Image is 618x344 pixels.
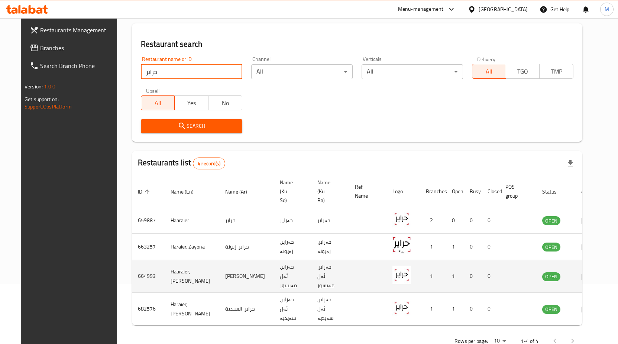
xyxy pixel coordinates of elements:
div: OPEN [542,216,560,225]
td: 0 [464,207,482,234]
td: [PERSON_NAME] [219,260,274,293]
span: OPEN [542,217,560,225]
span: 1.0.0 [44,82,55,91]
div: Menu [581,305,595,314]
div: Menu-management [398,5,444,14]
span: Status [542,187,566,196]
button: No [208,95,242,110]
span: Name (En) [171,187,203,196]
div: Menu [581,242,595,251]
table: enhanced table [132,176,601,325]
span: Search [147,121,236,131]
input: Search for restaurant name or ID.. [141,64,242,79]
label: Delivery [477,56,496,62]
td: حەرایر، زەیونە [311,234,349,260]
button: All [141,95,175,110]
span: Name (Ku-So) [280,178,302,205]
a: Branches [24,39,124,57]
td: حەرایر [311,207,349,234]
td: 682576 [132,293,165,325]
span: ID [138,187,152,196]
td: Haaraier [165,207,219,234]
div: Menu [581,272,595,281]
th: Closed [482,176,499,207]
span: TGO [509,66,537,77]
td: 1 [420,234,446,260]
td: Haraier, [PERSON_NAME] [165,293,219,325]
td: 663257 [132,234,165,260]
span: Name (Ar) [225,187,257,196]
td: 0 [482,234,499,260]
span: OPEN [542,243,560,251]
td: حەرایر، زەیونە [274,234,311,260]
button: TMP [539,64,573,79]
a: Restaurants Management [24,21,124,39]
button: Yes [174,95,208,110]
td: حەرایر, ئەل مەنسور [311,260,349,293]
span: Yes [178,98,206,108]
td: حراير [219,207,274,234]
img: Haaraier, Al Mansur [392,266,411,284]
span: Restaurants Management [40,26,118,35]
div: Menu [581,216,595,225]
td: Haaraier, [PERSON_NAME] [165,260,219,293]
div: Total records count [193,158,225,169]
span: OPEN [542,272,560,281]
th: Open [446,176,464,207]
td: Haraier, Zayona [165,234,219,260]
td: 1 [446,260,464,293]
span: Ref. Name [355,182,378,200]
span: POS group [505,182,527,200]
h2: Restaurants list [138,157,225,169]
button: Search [141,119,242,133]
td: 659887 [132,207,165,234]
th: Busy [464,176,482,207]
td: حەرایر, ئەل سەیدیە [274,293,311,325]
div: All [362,64,463,79]
button: All [472,64,506,79]
td: 664993 [132,260,165,293]
div: Export file [562,155,579,172]
h2: Restaurant search [141,39,573,50]
td: حراير, السيدية [219,293,274,325]
th: Logo [386,176,420,207]
th: Branches [420,176,446,207]
span: Version: [25,82,43,91]
span: All [475,66,503,77]
td: 0 [482,293,499,325]
td: 0 [464,293,482,325]
td: حەرایر, ئەل سەیدیە [311,293,349,325]
td: 2 [420,207,446,234]
td: 1 [446,293,464,325]
span: Name (Ku-Ba) [317,178,340,205]
td: حەرایر [274,207,311,234]
td: 0 [464,260,482,293]
span: No [211,98,239,108]
div: [GEOGRAPHIC_DATA] [479,5,528,13]
span: Get support on: [25,94,59,104]
td: 1 [420,293,446,325]
td: 1 [420,260,446,293]
td: 1 [446,234,464,260]
span: All [144,98,172,108]
a: Search Branch Phone [24,57,124,75]
span: Branches [40,43,118,52]
td: 0 [482,260,499,293]
span: OPEN [542,305,560,314]
a: Support.OpsPlatform [25,102,72,111]
td: 0 [446,207,464,234]
span: M [605,5,609,13]
span: Search Branch Phone [40,61,118,70]
td: حراير, زيونة [219,234,274,260]
label: Upsell [146,88,160,93]
th: Action [575,176,601,207]
img: Haraier, Zayona [392,236,411,254]
td: 0 [482,207,499,234]
img: Haaraier [392,210,411,228]
span: TMP [543,66,570,77]
td: حەرایر, ئەل مەنسور [274,260,311,293]
span: 4 record(s) [193,160,225,167]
